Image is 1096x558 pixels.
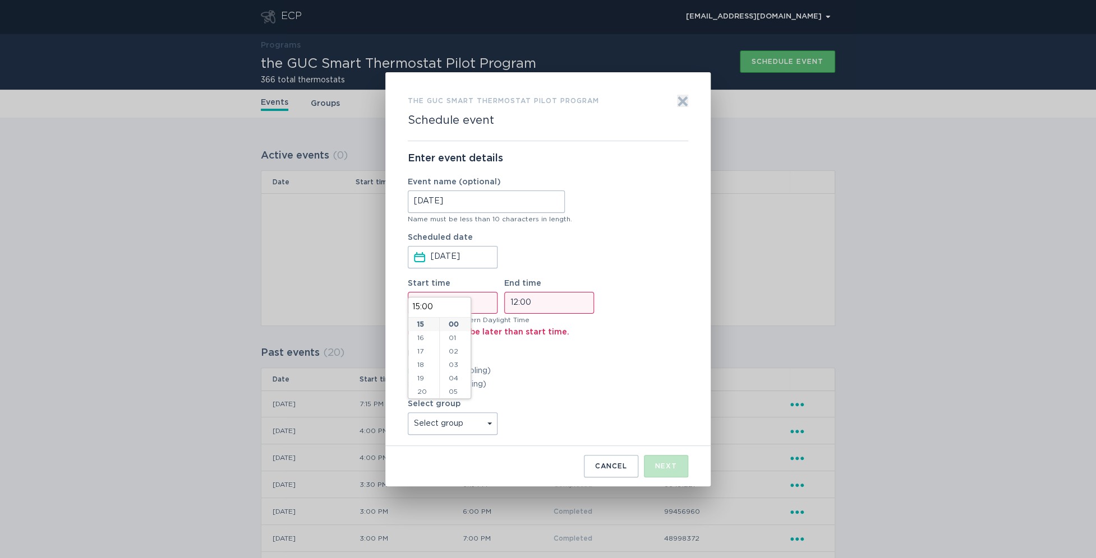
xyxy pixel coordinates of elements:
[408,350,688,357] label: Event season
[408,371,439,385] li: 19
[408,345,439,358] li: 17
[408,152,688,165] p: Enter event details
[408,358,439,371] li: 18
[440,331,471,345] li: 01
[595,463,627,469] div: Cancel
[440,385,471,398] li: 05
[408,318,439,331] li: 15
[440,318,471,331] li: 00
[408,190,565,213] input: Event name (optional)
[408,317,688,323] div: (GMT-04:00) Eastern Daylight Time
[408,95,599,107] h3: the GUC Smart Thermostat Pilot Program
[408,114,494,127] h2: Schedule event
[408,385,439,398] li: 20
[408,366,688,375] label: Summer (cooling)
[440,371,471,385] li: 04
[504,292,594,314] input: End time
[644,455,688,477] button: Next
[408,380,688,389] label: Winter (heating)
[504,280,594,314] label: End time
[408,400,498,435] label: Select group
[440,358,471,371] li: 03
[408,292,498,314] input: Start time
[677,95,688,107] button: Exit
[584,455,638,477] button: Cancel
[385,72,711,486] div: Form to create an event
[408,234,565,268] label: Scheduled date
[440,345,471,358] li: 02
[408,216,688,222] div: Name must be less than 10 characters in length.
[408,280,498,314] label: Start time
[431,247,496,268] input: Select a date
[655,463,677,469] div: Next
[408,323,688,338] div: End time must be later than start time.
[408,331,439,345] li: 16
[414,251,425,263] button: Scheduled dateSelect a date
[408,178,565,186] label: Event name (optional)
[408,412,498,435] select: Select group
